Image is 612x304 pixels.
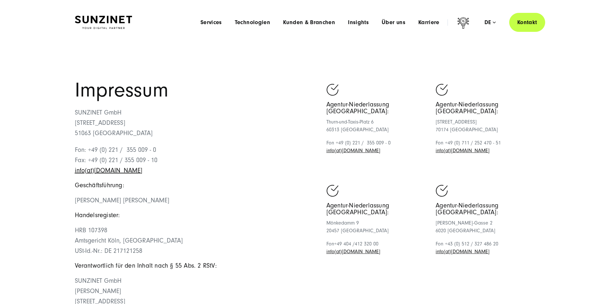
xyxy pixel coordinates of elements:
p: Fon +49 (0) 711 / 252 470 - 51 [436,139,537,154]
h1: Impressum [75,80,306,100]
h5: Agentur-Niederlassung [GEOGRAPHIC_DATA]: [436,202,537,216]
h5: Agentur-Niederlassung [GEOGRAPHIC_DATA]: [436,101,537,115]
p: [STREET_ADDRESS] 70174 [GEOGRAPHIC_DATA] [436,118,537,134]
p: [PERSON_NAME]-Gasse 2 6020 [GEOGRAPHIC_DATA] [436,219,537,235]
a: Kontakt [509,13,545,32]
span: Amtsgericht Köln, [GEOGRAPHIC_DATA] [75,237,183,244]
a: Services [200,19,222,26]
img: SUNZINET Full Service Digital Agentur [75,16,132,29]
a: Über uns [382,19,405,26]
a: Schreiben Sie eine E-Mail an sunzinet [75,167,142,174]
h5: Agentur-Niederlassung [GEOGRAPHIC_DATA]: [326,202,428,216]
span: SUNZINET GmbH [75,277,121,284]
a: Karriere [418,19,439,26]
h5: Verantwortlich für den Inhalt nach § 55 Abs. 2 RStV: [75,263,306,269]
span: [PERSON_NAME] [PERSON_NAME] [75,197,169,204]
p: Fon +49 (0) 221 / 355 009 - 0 [326,139,428,154]
p: Fon +43 (0) 512 / 327 486 20 [436,240,537,255]
a: Technologien [235,19,270,26]
h5: Geschäftsführung: [75,182,306,189]
span: HRB 107398 [75,227,107,234]
p: SUNZINET GmbH [STREET_ADDRESS] 51063 [GEOGRAPHIC_DATA] [75,107,306,138]
h5: Agentur-Niederlassung [GEOGRAPHIC_DATA]: [326,101,428,115]
a: Schreiben Sie eine E-Mail an sunzinet [436,249,490,254]
p: Thurn-und-Taxis-Platz 6 60313 [GEOGRAPHIC_DATA] [326,118,428,134]
div: de [484,19,496,26]
span: 412 320 00 [355,241,378,247]
a: Schreiben Sie eine E-Mail an sunzinet [326,148,380,153]
a: Schreiben Sie eine E-Mail an sunzinet [326,249,380,254]
a: Insights [348,19,369,26]
span: [PERSON_NAME] [75,288,121,295]
p: Fon [326,240,428,255]
p: Mönkedamm 9 20457 [GEOGRAPHIC_DATA] [326,219,428,235]
a: Schreiben Sie eine E-Mail an sunzinet [436,148,490,153]
span: USt-Id.-Nr.: DE 217121258 [75,247,142,254]
h5: Handelsregister: [75,212,306,219]
p: Fon: +49 (0) 221 / 355 009 - 0 Fax: +49 (0) 221 / 355 009 - 10 [75,145,306,176]
span: +49 404 / [334,241,355,247]
a: Kunden & Branchen [283,19,335,26]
